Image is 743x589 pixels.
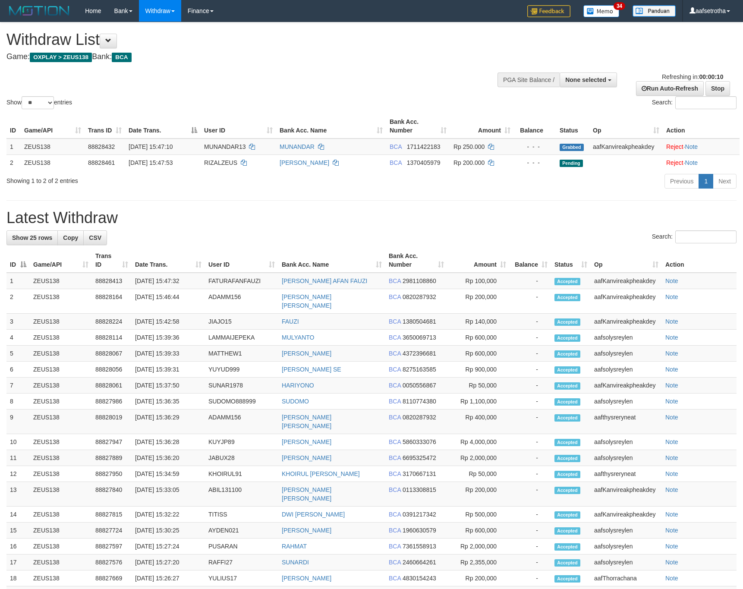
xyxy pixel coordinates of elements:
[665,454,678,461] a: Note
[447,346,510,362] td: Rp 600,000
[30,248,92,273] th: Game/API: activate to sort column ascending
[510,330,551,346] td: -
[389,350,401,357] span: BCA
[447,450,510,466] td: Rp 2,000,000
[447,378,510,394] td: Rp 50,000
[205,409,278,434] td: ADAMM156
[132,273,205,289] td: [DATE] 15:47:32
[6,466,30,482] td: 12
[6,330,30,346] td: 4
[6,346,30,362] td: 5
[132,248,205,273] th: Date Trans.: activate to sort column ascending
[447,482,510,507] td: Rp 200,000
[665,293,678,300] a: Note
[21,114,85,139] th: Game/API: activate to sort column ascending
[282,559,309,566] a: SUNARDI
[591,362,662,378] td: aafsolysreylen
[665,438,678,445] a: Note
[282,575,331,582] a: [PERSON_NAME]
[205,289,278,314] td: ADAMM156
[132,330,205,346] td: [DATE] 15:39:36
[205,273,278,289] td: FATURAFANFAUZI
[30,314,92,330] td: ZEUS138
[591,507,662,523] td: aafKanvireakpheakdey
[685,143,698,150] a: Note
[276,114,386,139] th: Bank Acc. Name: activate to sort column ascending
[685,159,698,166] a: Note
[30,394,92,409] td: ZEUS138
[652,96,737,109] label: Search:
[389,414,401,421] span: BCA
[554,334,580,342] span: Accepted
[447,507,510,523] td: Rp 500,000
[665,318,678,325] a: Note
[85,114,125,139] th: Trans ID: activate to sort column ascending
[30,346,92,362] td: ZEUS138
[517,142,553,151] div: - - -
[389,470,401,477] span: BCA
[675,230,737,243] input: Search:
[589,114,663,139] th: Op: activate to sort column ascending
[510,434,551,450] td: -
[6,31,487,48] h1: Withdraw List
[447,362,510,378] td: Rp 900,000
[30,523,92,539] td: ZEUS138
[6,378,30,394] td: 7
[554,543,580,551] span: Accepted
[92,248,132,273] th: Trans ID: activate to sort column ascending
[403,398,436,405] span: Copy 8110774380 to clipboard
[30,378,92,394] td: ZEUS138
[551,248,591,273] th: Status: activate to sort column ascending
[278,248,385,273] th: Bank Acc. Name: activate to sort column ascending
[665,511,678,518] a: Note
[132,346,205,362] td: [DATE] 15:39:33
[30,482,92,507] td: ZEUS138
[389,454,401,461] span: BCA
[591,523,662,539] td: aafsolysreylen
[636,81,704,96] a: Run Auto-Refresh
[92,378,132,394] td: 88828061
[554,439,580,446] span: Accepted
[83,230,107,245] a: CSV
[403,527,436,534] span: Copy 1960630579 to clipboard
[652,230,737,243] label: Search:
[132,362,205,378] td: [DATE] 15:39:31
[280,159,329,166] a: [PERSON_NAME]
[282,293,331,309] a: [PERSON_NAME] [PERSON_NAME]
[591,409,662,434] td: aafthysreryneat
[129,143,173,150] span: [DATE] 15:47:10
[132,539,205,554] td: [DATE] 15:27:24
[6,289,30,314] td: 2
[665,559,678,566] a: Note
[132,482,205,507] td: [DATE] 15:33:05
[560,160,583,167] span: Pending
[92,289,132,314] td: 88828164
[201,114,276,139] th: User ID: activate to sort column ascending
[403,318,436,325] span: Copy 1380504681 to clipboard
[22,96,54,109] select: Showentries
[665,575,678,582] a: Note
[204,143,246,150] span: MUNANDAR13
[6,173,303,185] div: Showing 1 to 2 of 2 entries
[389,366,401,373] span: BCA
[663,114,740,139] th: Action
[665,334,678,341] a: Note
[30,450,92,466] td: ZEUS138
[6,539,30,554] td: 16
[89,234,101,241] span: CSV
[389,382,401,389] span: BCA
[389,543,401,550] span: BCA
[389,398,401,405] span: BCA
[30,507,92,523] td: ZEUS138
[554,527,580,535] span: Accepted
[92,482,132,507] td: 88827840
[282,438,331,445] a: [PERSON_NAME]
[132,523,205,539] td: [DATE] 15:30:25
[132,289,205,314] td: [DATE] 15:46:44
[497,72,560,87] div: PGA Site Balance /
[6,394,30,409] td: 8
[591,314,662,330] td: aafKanvireakpheakdey
[132,314,205,330] td: [DATE] 15:42:58
[6,409,30,434] td: 9
[663,154,740,170] td: ·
